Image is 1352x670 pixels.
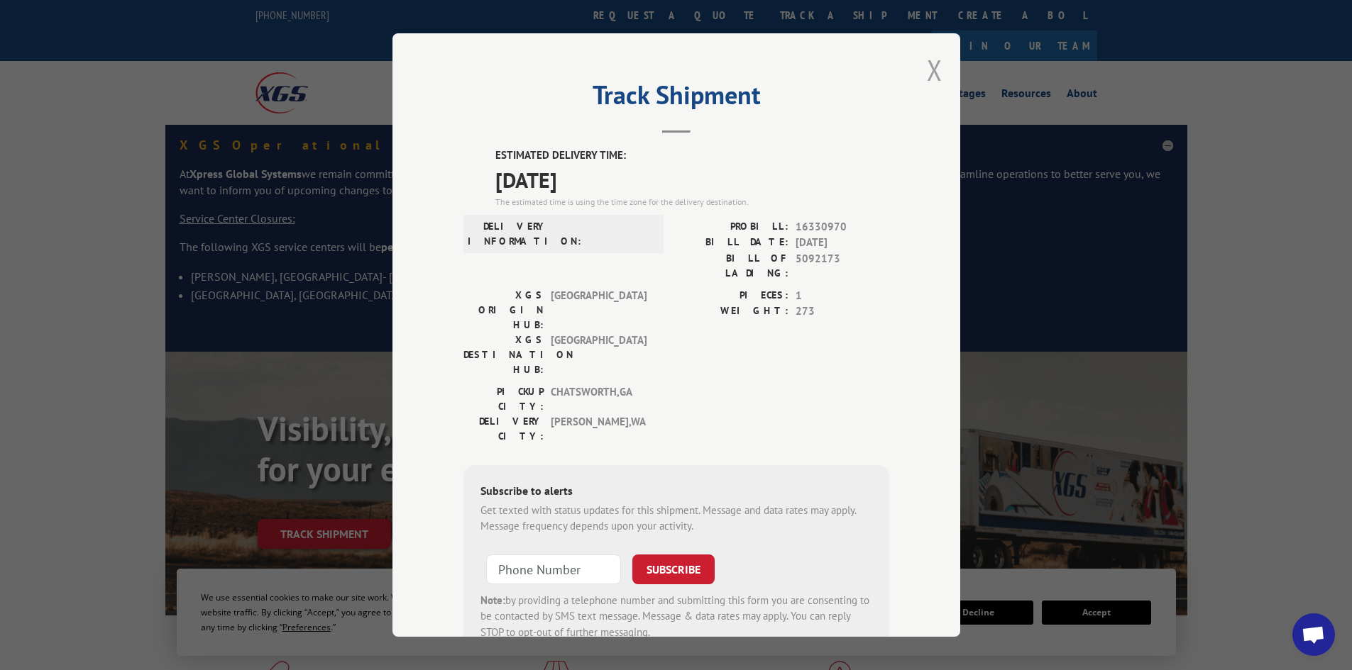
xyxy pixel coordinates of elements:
[551,414,647,444] span: [PERSON_NAME] , WA
[796,219,889,235] span: 16330970
[927,51,942,89] button: Close modal
[676,219,788,235] label: PROBILL:
[463,384,544,414] label: PICKUP CITY:
[463,288,544,333] label: XGS ORIGIN HUB:
[495,164,889,196] span: [DATE]
[463,333,544,377] label: XGS DESTINATION HUB:
[495,147,889,164] label: ESTIMATED DELIVERY TIME:
[1292,613,1335,656] a: Open chat
[551,288,647,333] span: [GEOGRAPHIC_DATA]
[463,414,544,444] label: DELIVERY CITY:
[676,251,788,281] label: BILL OF LADING:
[551,333,647,377] span: [GEOGRAPHIC_DATA]
[480,593,872,641] div: by providing a telephone number and submitting this form you are consenting to be contacted by SM...
[463,85,889,112] h2: Track Shipment
[495,196,889,208] div: The estimated time is using the time zone for the delivery destination.
[676,235,788,251] label: BILL DATE:
[796,288,889,304] span: 1
[796,251,889,281] span: 5092173
[486,554,621,584] input: Phone Number
[676,303,788,320] label: WEIGHT:
[632,554,715,584] button: SUBSCRIBE
[480,593,505,607] strong: Note:
[796,303,889,320] span: 273
[551,384,647,414] span: CHATSWORTH , GA
[480,482,872,503] div: Subscribe to alerts
[676,288,788,304] label: PIECES:
[468,219,548,249] label: DELIVERY INFORMATION:
[796,235,889,251] span: [DATE]
[480,503,872,535] div: Get texted with status updates for this shipment. Message and data rates may apply. Message frequ...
